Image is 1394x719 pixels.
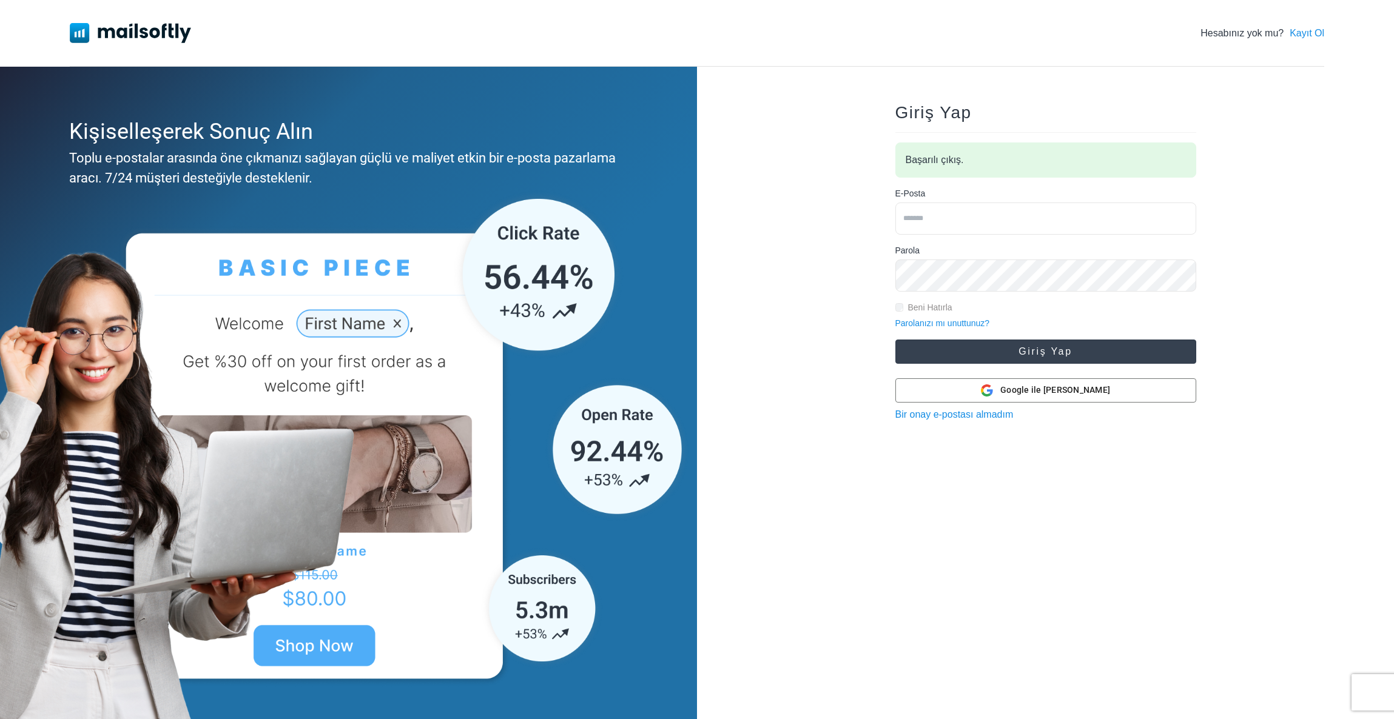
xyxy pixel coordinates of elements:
[1290,26,1324,41] a: Kayıt Ol
[69,115,622,148] div: Kişiselleşerek Sonuç Alın
[895,142,1196,178] div: Başarılı çıkış.
[895,103,972,122] span: Giriş Yap
[1200,26,1324,41] div: Hesabınız yok mu?
[69,148,622,188] div: Toplu e-postalar arasında öne çıkmanızı sağlayan güçlü ve maliyet etkin bir e-posta pazarlama ara...
[895,187,926,200] label: E-Posta
[895,339,1196,364] button: Giriş Yap
[70,23,191,42] img: Mailsoftly
[895,244,920,257] label: Parola
[895,409,1014,420] a: Bir onay e-postası almadım
[1000,384,1110,396] span: Google ile [PERSON_NAME]
[908,301,952,314] label: Beni Hatırla
[895,318,990,328] a: Parolanızı mı unuttunuz?
[895,378,1196,403] button: Google ile [PERSON_NAME]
